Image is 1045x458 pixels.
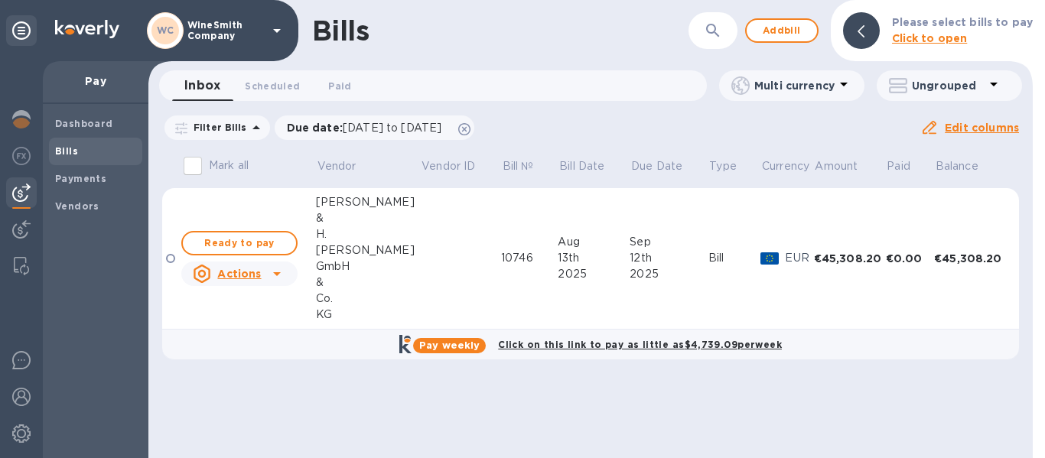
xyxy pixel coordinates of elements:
[181,231,298,255] button: Ready to pay
[814,251,886,266] div: €45,308.20
[945,122,1019,134] u: Edit columns
[754,78,835,93] p: Multi currency
[558,250,630,266] div: 13th
[187,20,264,41] p: WineSmith Company
[217,268,261,280] u: Actions
[759,21,805,40] span: Add bill
[559,158,624,174] span: Bill Date
[912,78,985,93] p: Ungrouped
[55,73,136,89] p: Pay
[892,32,968,44] b: Click to open
[498,339,782,350] b: Click on this link to pay as little as $4,739.09 per week
[187,121,247,134] p: Filter Bills
[209,158,249,174] p: Mark all
[887,158,930,174] span: Paid
[55,145,78,157] b: Bills
[316,307,420,323] div: KG
[287,120,450,135] p: Due date :
[343,122,441,134] span: [DATE] to [DATE]
[886,251,935,266] div: €0.00
[419,339,480,351] b: Pay weekly
[245,78,300,94] span: Scheduled
[708,250,761,266] div: Bill
[422,158,475,174] p: Vendor ID
[317,158,376,174] span: Vendor
[275,115,475,140] div: Due date:[DATE] to [DATE]
[745,18,819,43] button: Addbill
[501,250,558,266] div: 10746
[709,158,757,174] span: Type
[55,118,113,129] b: Dashboard
[558,266,630,282] div: 2025
[631,158,682,174] p: Due Date
[55,200,99,212] b: Vendors
[6,15,37,46] div: Unpin categories
[815,158,877,174] span: Amount
[503,158,534,174] p: Bill №
[892,16,1033,28] b: Please select bills to pay
[195,234,284,252] span: Ready to pay
[630,250,708,266] div: 12th
[630,266,708,282] div: 2025
[12,147,31,165] img: Foreign exchange
[316,226,420,242] div: H.
[316,210,420,226] div: &
[503,158,554,174] span: Bill №
[559,158,604,174] p: Bill Date
[55,173,106,184] b: Payments
[316,258,420,274] div: GmbH
[785,250,813,266] p: EUR
[312,15,369,47] h1: Bills
[887,158,910,174] p: Paid
[55,20,119,38] img: Logo
[631,158,702,174] span: Due Date
[709,158,737,174] p: Type
[815,158,858,174] p: Amount
[762,158,809,174] p: Currency
[936,158,978,174] p: Balance
[558,234,630,250] div: Aug
[317,158,356,174] p: Vendor
[184,75,220,96] span: Inbox
[316,274,420,291] div: &
[316,242,420,258] div: [PERSON_NAME]
[936,158,998,174] span: Balance
[630,234,708,250] div: Sep
[422,158,495,174] span: Vendor ID
[934,251,1006,266] div: €45,308.20
[328,78,351,94] span: Paid
[316,194,420,210] div: [PERSON_NAME]
[316,291,420,307] div: Co.
[157,24,174,36] b: WC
